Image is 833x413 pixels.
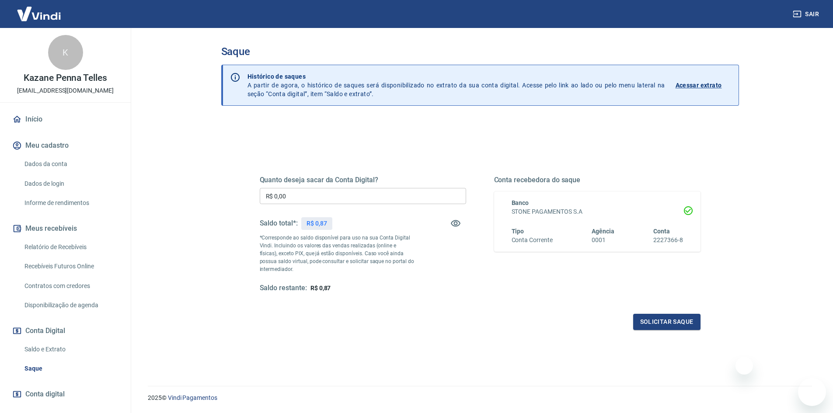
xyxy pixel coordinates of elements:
h5: Quanto deseja sacar da Conta Digital? [260,176,466,184]
h6: 0001 [592,236,614,245]
h6: STONE PAGAMENTOS S.A [512,207,683,216]
button: Conta Digital [10,321,120,340]
h3: Saque [221,45,739,58]
span: Banco [512,199,529,206]
a: Acessar extrato [676,72,732,98]
h5: Saldo total*: [260,219,298,228]
iframe: Botão para abrir a janela de mensagens [798,378,826,406]
a: Contratos com credores [21,277,120,295]
a: Início [10,110,120,129]
p: R$ 0,87 [307,219,327,228]
h6: 2227366-8 [653,236,683,245]
p: Kazane Penna Telles [24,73,107,83]
img: Vindi [10,0,67,27]
p: 2025 © [148,393,812,403]
h6: Conta Corrente [512,236,553,245]
span: Conta [653,228,670,235]
a: Saldo e Extrato [21,340,120,358]
span: Agência [592,228,614,235]
a: Conta digital [10,385,120,404]
iframe: Fechar mensagem [735,357,753,375]
p: [EMAIL_ADDRESS][DOMAIN_NAME] [17,86,114,95]
a: Recebíveis Futuros Online [21,257,120,275]
button: Sair [791,6,823,22]
button: Solicitar saque [633,314,701,330]
span: Conta digital [25,388,65,400]
div: K [48,35,83,70]
a: Disponibilização de agenda [21,296,120,314]
p: Histórico de saques [247,72,665,81]
a: Vindi Pagamentos [168,394,217,401]
a: Dados da conta [21,155,120,173]
h5: Saldo restante: [260,284,307,293]
p: A partir de agora, o histórico de saques será disponibilizado no extrato da sua conta digital. Ac... [247,72,665,98]
a: Dados de login [21,175,120,193]
h5: Conta recebedora do saque [494,176,701,184]
p: Acessar extrato [676,81,722,90]
p: *Corresponde ao saldo disponível para uso na sua Conta Digital Vindi. Incluindo os valores das ve... [260,234,415,273]
a: Informe de rendimentos [21,194,120,212]
span: Tipo [512,228,524,235]
a: Relatório de Recebíveis [21,238,120,256]
a: Saque [21,360,120,378]
button: Meu cadastro [10,136,120,155]
span: R$ 0,87 [310,285,331,292]
button: Meus recebíveis [10,219,120,238]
